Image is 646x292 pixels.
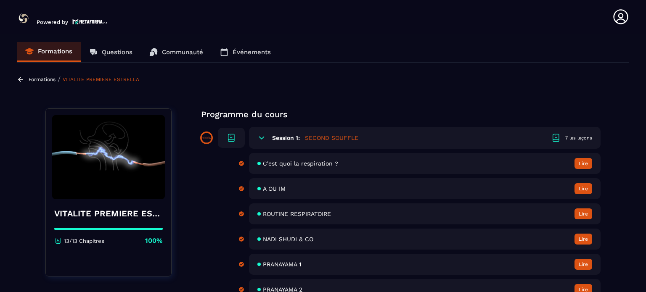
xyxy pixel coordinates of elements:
a: VITALITE PREMIERE ESTRELLA [63,76,139,82]
button: Lire [575,234,592,245]
span: C'est quoi la respiration ? [263,160,338,167]
p: 100% [202,136,211,140]
h6: Session 1: [272,134,300,141]
img: logo [72,18,108,25]
a: Formations [29,76,56,82]
p: Formations [38,47,72,55]
span: PRANAYAMA 1 [263,261,301,268]
p: Programme du cours [201,108,601,120]
a: Événements [212,42,279,62]
p: 100% [145,236,163,245]
span: ROUTINE RESPIRATOIRE [263,210,331,217]
a: Formations [17,42,81,62]
div: 7 les leçons [565,135,592,141]
span: / [58,75,61,83]
button: Lire [575,183,592,194]
span: NADI SHUDI & CO [263,236,313,242]
p: 13/13 Chapitres [64,238,104,244]
button: Lire [575,158,592,169]
p: Powered by [37,19,68,25]
img: banner [52,115,165,199]
p: Communauté [162,48,203,56]
p: Questions [102,48,132,56]
img: logo-branding [17,12,30,25]
a: Communauté [141,42,212,62]
a: Questions [81,42,141,62]
p: Événements [233,48,271,56]
button: Lire [575,259,592,270]
h4: VITALITE PREMIERE ESTRELLA [54,208,163,219]
h5: SECOND SOUFFLE [305,134,358,142]
span: A OU IM [263,185,286,192]
button: Lire [575,208,592,219]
